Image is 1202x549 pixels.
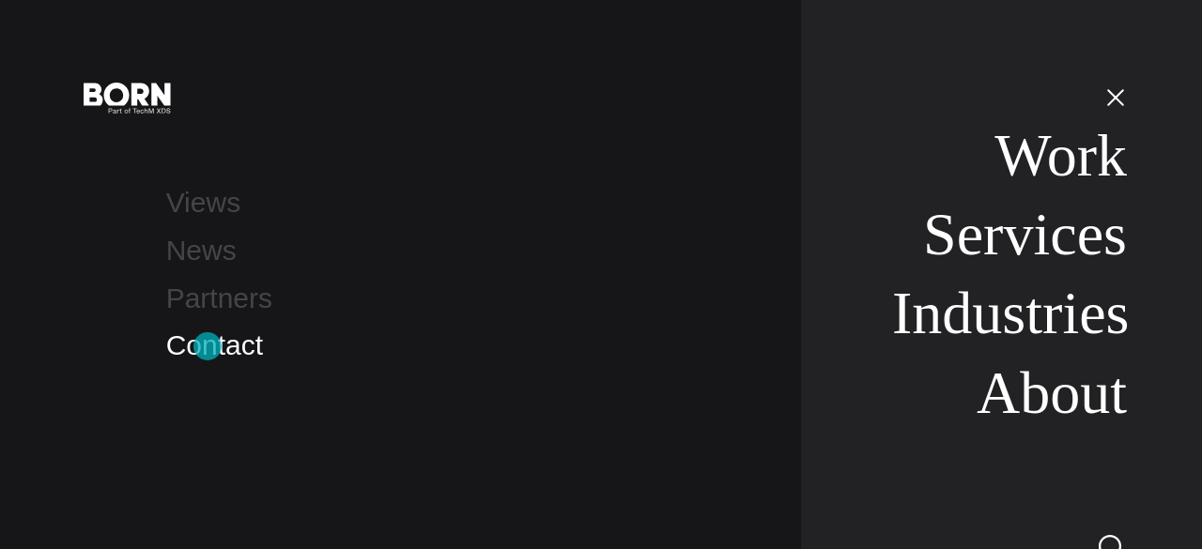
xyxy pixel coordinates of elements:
[892,280,1130,346] a: Industries
[994,122,1127,189] a: Work
[166,282,272,313] a: Partners
[977,359,1127,426] a: About
[923,201,1127,267] a: Services
[1093,77,1138,116] button: Open
[166,235,237,266] a: News
[166,187,240,218] a: Views
[166,329,263,360] a: Contact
